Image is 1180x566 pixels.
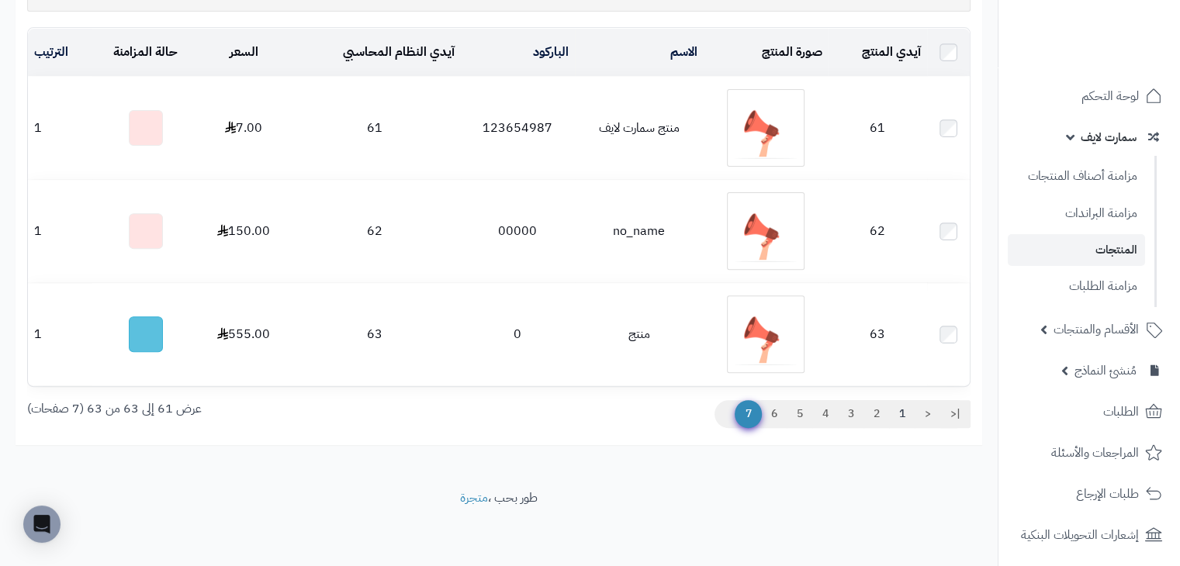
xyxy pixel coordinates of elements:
span: مُنشئ النماذج [1074,360,1137,381]
span: الأقسام والمنتجات [1054,319,1139,340]
a: 4 [812,400,839,428]
a: الاسم [670,43,697,61]
a: متجرة [460,488,488,507]
a: طلبات الإرجاع [1008,475,1171,513]
td: 1 [28,77,92,179]
td: 61 [828,77,926,179]
td: 0 [461,283,575,385]
td: 1 [28,283,92,385]
a: لوحة التحكم [1008,78,1171,115]
a: الباركود [533,43,569,61]
span: المراجعات والأسئلة [1051,442,1139,464]
a: 6 [761,400,787,428]
td: 150.00 [199,180,289,282]
td: 61 [289,77,461,179]
td: 62 [289,180,461,282]
a: الترتيب [34,43,68,61]
span: الطلبات [1103,401,1139,423]
td: آيدي المنتج [828,29,926,76]
td: 63 [289,283,461,385]
td: منتج سمارت لايف [575,77,704,179]
td: صورة المنتج [704,29,829,76]
a: مزامنة الطلبات [1008,270,1145,303]
a: |< [940,400,971,428]
img: منتج سمارت لايف [727,89,805,167]
img: منتج [727,295,805,373]
a: المراجعات والأسئلة [1008,434,1171,471]
span: سمارت لايف [1081,126,1137,148]
td: منتج [575,283,704,385]
a: 1 [889,400,915,428]
td: 1 [28,180,92,282]
td: 7.00 [199,77,289,179]
a: 5 [787,400,813,428]
a: مزامنة البراندات [1008,197,1145,230]
div: Open Intercom Messenger [23,506,61,543]
a: المنتجات [1008,234,1145,266]
img: logo-2.png [1074,12,1165,44]
span: لوحة التحكم [1081,85,1139,107]
td: 62 [828,180,926,282]
span: 7 [735,400,762,428]
td: 63 [828,283,926,385]
a: الطلبات [1008,393,1171,430]
td: no_name [575,180,704,282]
td: حالة المزامنة [92,29,199,76]
a: < [915,400,941,428]
td: 00000 [461,180,575,282]
div: عرض 61 إلى 63 من 63 (7 صفحات) [16,400,499,418]
span: طلبات الإرجاع [1076,483,1139,505]
td: السعر [199,29,289,76]
img: no_name [727,192,805,270]
td: 555.00 [199,283,289,385]
a: 3 [838,400,864,428]
span: إشعارات التحويلات البنكية [1021,524,1139,546]
a: مزامنة أصناف المنتجات [1008,160,1145,193]
td: 123654987 [461,77,575,179]
a: إشعارات التحويلات البنكية [1008,516,1171,554]
a: 2 [863,400,890,428]
td: آيدي النظام المحاسبي [289,29,461,76]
